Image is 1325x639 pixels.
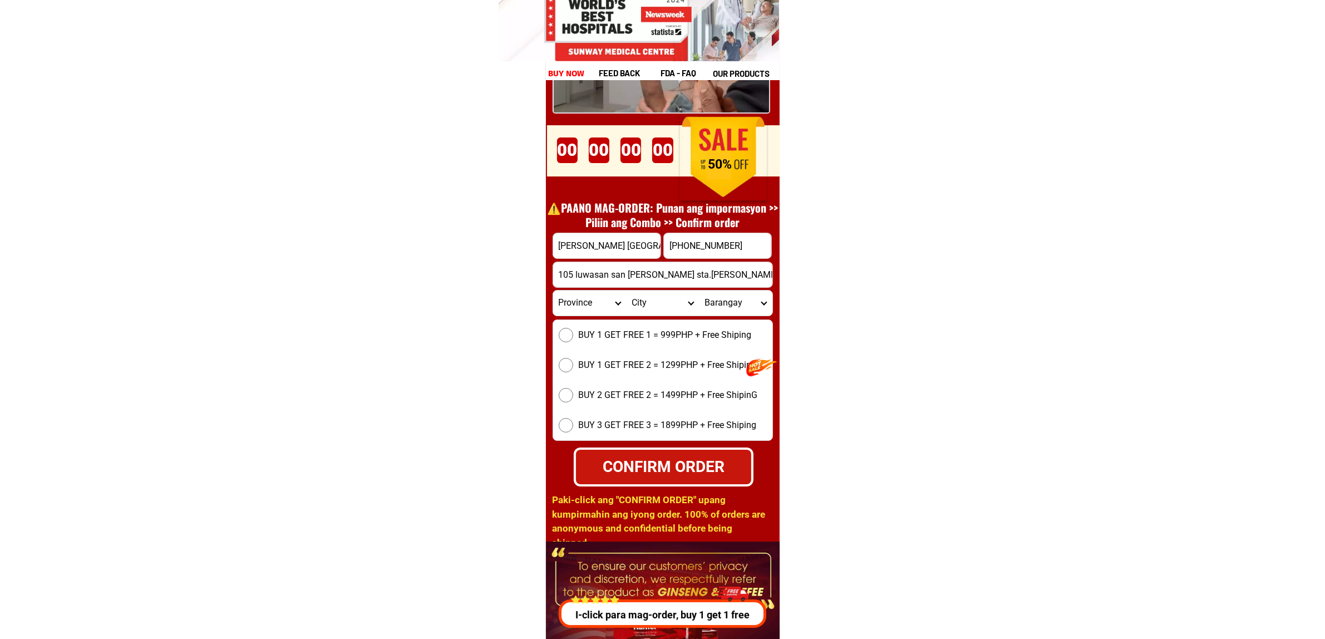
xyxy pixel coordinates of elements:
[579,358,757,372] span: BUY 1 GET FREE 2 = 1299PHP + Free Shiping
[579,328,752,342] span: BUY 1 GET FREE 1 = 999PHP + Free Shiping
[579,389,758,402] span: BUY 2 GET FREE 2 = 1499PHP + Free ShipinG
[553,291,626,316] select: Select province
[713,67,778,80] h1: our products
[541,200,784,229] h1: ⚠️️PAANO MAG-ORDER: Punan ang impormasyon >> Piliin ang Combo >> Confirm order
[559,418,573,432] input: BUY 3 GET FREE 3 = 1899PHP + Free Shiping
[692,157,748,173] h1: 50%
[553,262,772,287] input: Input address
[559,358,573,372] input: BUY 1 GET FREE 2 = 1299PHP + Free Shiping
[559,388,573,402] input: BUY 2 GET FREE 2 = 1499PHP + Free ShipinG
[599,67,659,80] h1: feed back
[554,607,767,622] p: I-click para mag-order, buy 1 get 1 free
[661,67,723,80] h1: fda - FAQ
[579,419,757,432] span: BUY 3 GET FREE 3 = 1899PHP + Free Shiping
[553,233,661,258] input: Input full_name
[699,291,772,316] select: Select commune
[664,233,771,258] input: Input phone_number
[574,455,753,479] div: CONFIRM ORDER
[586,119,761,168] h1: ORDER DITO
[626,291,699,316] select: Select district
[548,67,585,80] h1: buy now
[559,328,573,342] input: BUY 1 GET FREE 1 = 999PHP + Free Shiping
[553,493,772,550] h1: Paki-click ang "CONFIRM ORDER" upang kumpirmahin ang iyong order. 100% of orders are anonymous an...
